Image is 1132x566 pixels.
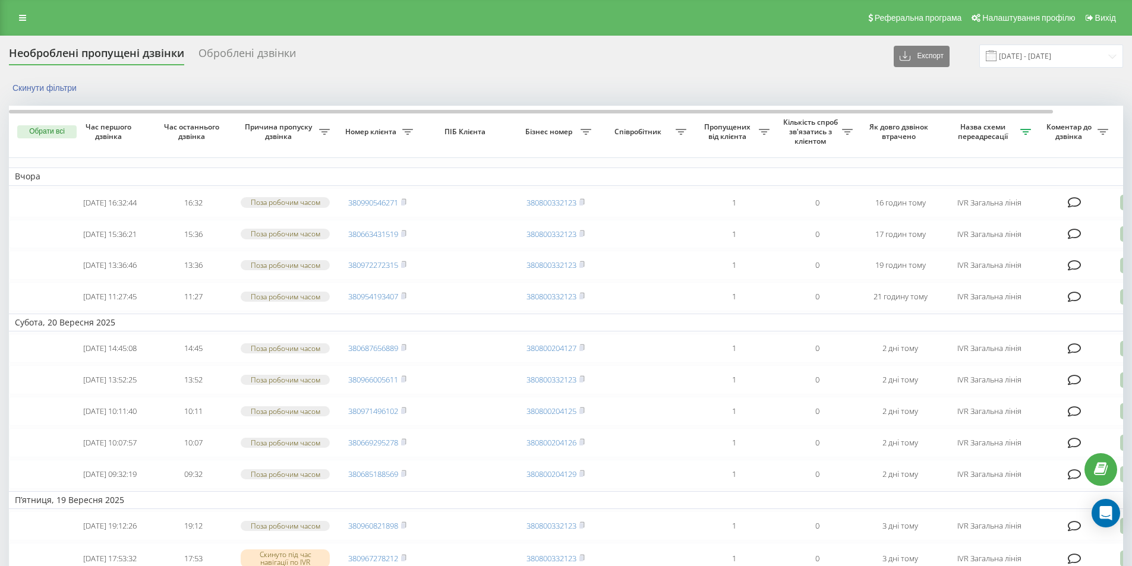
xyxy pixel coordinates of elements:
[692,397,775,426] td: 1
[152,365,235,394] td: 13:52
[692,220,775,249] td: 1
[241,438,330,448] div: Поза робочим часом
[429,127,504,137] span: ПІБ Клієнта
[78,122,142,141] span: Час першого дзвінка
[603,127,676,137] span: Співробітник
[775,334,859,363] td: 0
[942,251,1037,280] td: IVR Загальна лінія
[348,291,398,302] a: 380954193407
[859,511,942,540] td: 3 дні тому
[775,460,859,489] td: 0
[241,122,319,141] span: Причина пропуску дзвінка
[942,220,1037,249] td: IVR Загальна лінія
[859,365,942,394] td: 2 дні тому
[152,188,235,217] td: 16:32
[1092,499,1120,527] div: Open Intercom Messenger
[161,122,225,141] span: Час останнього дзвінка
[348,437,398,448] a: 380669295278
[526,406,576,416] a: 380800204125
[68,282,152,311] td: [DATE] 11:27:45
[859,251,942,280] td: 19 годин тому
[152,251,235,280] td: 13:36
[68,220,152,249] td: [DATE] 15:36:21
[526,374,576,385] a: 380800332123
[68,460,152,489] td: [DATE] 09:32:19
[859,428,942,457] td: 2 дні тому
[152,334,235,363] td: 14:45
[241,229,330,239] div: Поза робочим часом
[241,406,330,416] div: Поза робочим часом
[68,251,152,280] td: [DATE] 13:36:46
[198,47,296,65] div: Оброблені дзвінки
[875,13,962,23] span: Реферальна програма
[775,511,859,540] td: 0
[68,511,152,540] td: [DATE] 19:12:26
[775,397,859,426] td: 0
[348,343,398,353] a: 380687656889
[17,125,77,138] button: Обрати всі
[348,229,398,239] a: 380663431519
[68,334,152,363] td: [DATE] 14:45:08
[526,553,576,564] a: 380800332123
[342,127,402,137] span: Номер клієнта
[942,188,1037,217] td: IVR Загальна лінія
[68,397,152,426] td: [DATE] 10:11:40
[348,469,398,479] a: 380685188569
[942,428,1037,457] td: IVR Загальна лінія
[775,365,859,394] td: 0
[775,188,859,217] td: 0
[698,122,759,141] span: Пропущених від клієнта
[68,428,152,457] td: [DATE] 10:07:57
[68,365,152,394] td: [DATE] 13:52:25
[152,220,235,249] td: 15:36
[348,406,398,416] a: 380971496102
[894,46,950,67] button: Експорт
[775,251,859,280] td: 0
[348,197,398,208] a: 380990546271
[526,520,576,531] a: 380800332123
[348,374,398,385] a: 380966005611
[692,188,775,217] td: 1
[692,365,775,394] td: 1
[1095,13,1116,23] span: Вихід
[152,511,235,540] td: 19:12
[942,460,1037,489] td: IVR Загальна лінія
[692,428,775,457] td: 1
[241,292,330,302] div: Поза робочим часом
[526,260,576,270] a: 380800332123
[152,428,235,457] td: 10:07
[692,282,775,311] td: 1
[1043,122,1098,141] span: Коментар до дзвінка
[948,122,1020,141] span: Назва схеми переадресації
[520,127,581,137] span: Бізнес номер
[241,521,330,531] div: Поза робочим часом
[152,397,235,426] td: 10:11
[982,13,1075,23] span: Налаштування профілю
[692,251,775,280] td: 1
[241,343,330,353] div: Поза робочим часом
[526,197,576,208] a: 380800332123
[526,469,576,479] a: 380800204129
[859,460,942,489] td: 2 дні тому
[241,260,330,270] div: Поза робочим часом
[859,220,942,249] td: 17 годин тому
[942,334,1037,363] td: IVR Загальна лінія
[859,282,942,311] td: 21 годину тому
[692,460,775,489] td: 1
[526,343,576,353] a: 380800204127
[526,291,576,302] a: 380800332123
[775,428,859,457] td: 0
[692,334,775,363] td: 1
[868,122,932,141] span: Як довго дзвінок втрачено
[526,229,576,239] a: 380800332123
[9,47,184,65] div: Необроблені пропущені дзвінки
[942,397,1037,426] td: IVR Загальна лінія
[692,511,775,540] td: 1
[859,188,942,217] td: 16 годин тому
[781,118,842,146] span: Кількість спроб зв'язатись з клієнтом
[859,397,942,426] td: 2 дні тому
[241,375,330,385] div: Поза робочим часом
[942,282,1037,311] td: IVR Загальна лінія
[942,511,1037,540] td: IVR Загальна лінія
[152,282,235,311] td: 11:27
